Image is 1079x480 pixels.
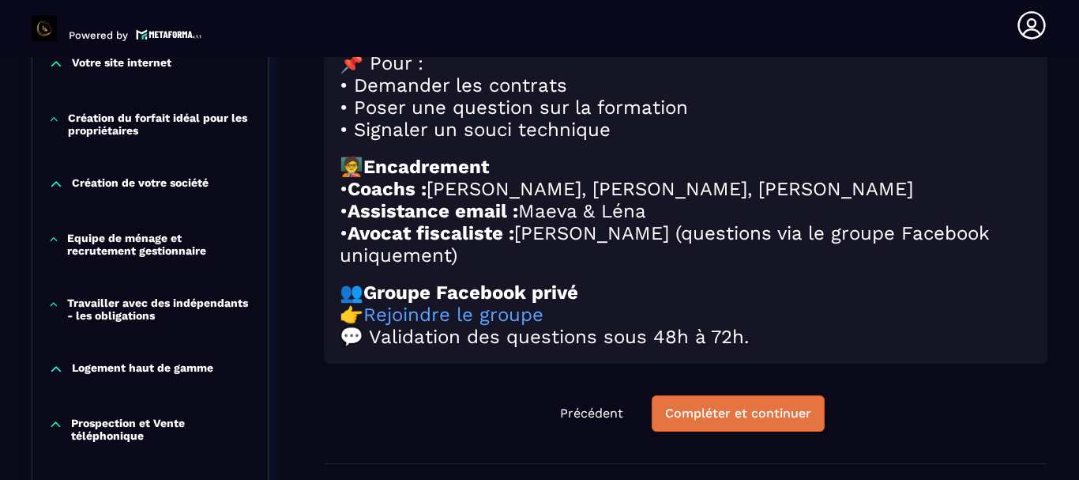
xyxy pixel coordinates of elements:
h2: • Maeva & Léna [340,200,1032,222]
p: Création du forfait idéal pour les propriétaires [68,111,252,137]
button: Précédent [547,396,636,431]
strong: Encadrement [363,156,489,178]
p: Logement haut de gamme [72,361,213,377]
strong: Coachs : [348,178,427,200]
h2: • Poser une question sur la formation [340,96,1032,119]
button: Compléter et continuer [652,395,825,432]
h2: • [PERSON_NAME] (questions via le groupe Facebook uniquement) [340,222,1032,266]
img: logo [136,28,202,41]
h2: • [PERSON_NAME], [PERSON_NAME], [PERSON_NAME] [340,178,1032,200]
img: logo-branding [32,16,57,41]
h2: • Signaler un souci technique [340,119,1032,141]
strong: Avocat fiscaliste : [348,222,514,244]
p: Votre site internet [72,56,171,72]
p: Création de votre société [72,176,209,192]
h2: 🧑‍🏫 [340,156,1032,178]
strong: Assistance email : [348,200,518,222]
p: Travailler avec des indépendants - les obligations [67,297,252,322]
h2: • Demander les contrats [340,74,1032,96]
h2: 📌 Pour : [340,52,1032,74]
h2: 💬 Validation des questions sous 48h à 72h. [340,326,1032,348]
h2: 👥 [340,282,1032,304]
p: Prospection et Vente téléphonique [71,417,252,442]
strong: Groupe Facebook privé [363,282,578,304]
h2: 👉 [340,304,1032,326]
p: Equipe de ménage et recrutement gestionnaire [67,232,252,257]
a: Rejoindre le groupe [363,304,543,326]
div: Compléter et continuer [665,406,811,421]
p: Powered by [69,29,128,41]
